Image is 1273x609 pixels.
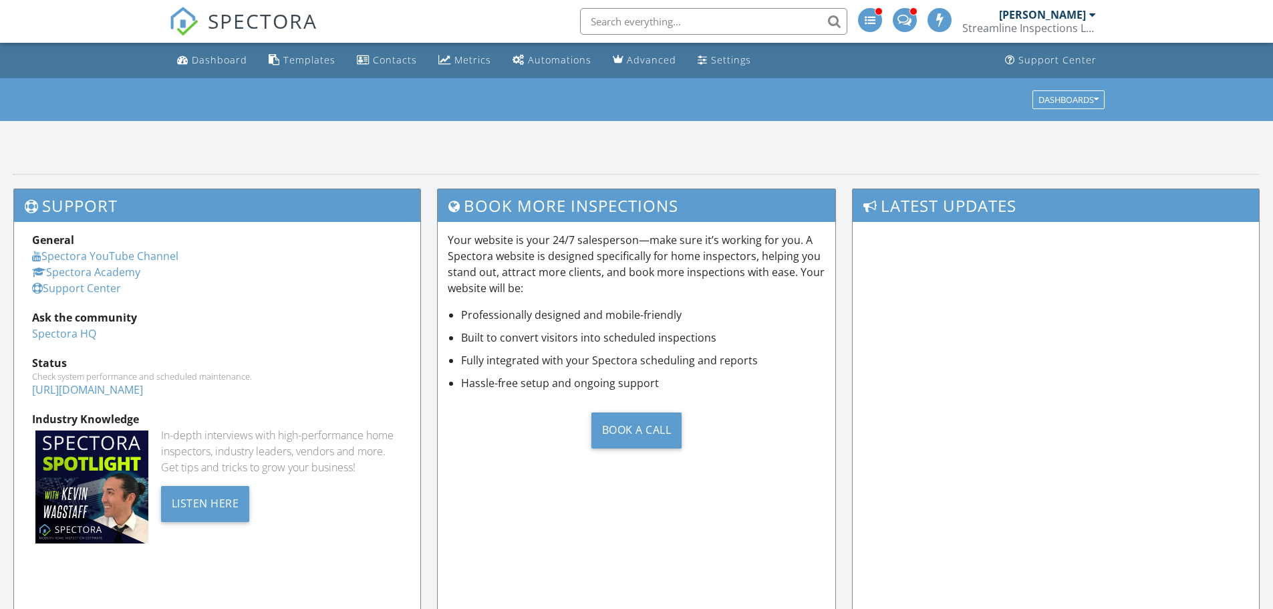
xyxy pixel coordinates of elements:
[999,8,1086,21] div: [PERSON_NAME]
[208,7,317,35] span: SPECTORA
[692,48,756,73] a: Settings
[461,375,826,391] li: Hassle-free setup and ongoing support
[172,48,253,73] a: Dashboard
[528,53,591,66] div: Automations
[169,18,317,46] a: SPECTORA
[461,352,826,368] li: Fully integrated with your Spectora scheduling and reports
[627,53,676,66] div: Advanced
[1000,48,1102,73] a: Support Center
[161,495,250,510] a: Listen Here
[438,189,836,222] h3: Book More Inspections
[461,330,826,346] li: Built to convert visitors into scheduled inspections
[448,402,826,459] a: Book a Call
[192,53,247,66] div: Dashboard
[962,21,1096,35] div: Streamline Inspections LLC
[433,48,497,73] a: Metrics
[373,53,417,66] div: Contacts
[263,48,341,73] a: Templates
[161,486,250,522] div: Listen Here
[454,53,491,66] div: Metrics
[32,411,402,427] div: Industry Knowledge
[461,307,826,323] li: Professionally designed and mobile-friendly
[711,53,751,66] div: Settings
[1038,95,1099,104] div: Dashboards
[32,310,402,326] div: Ask the community
[1032,90,1105,109] button: Dashboards
[14,189,420,222] h3: Support
[580,8,847,35] input: Search everything...
[32,382,143,397] a: [URL][DOMAIN_NAME]
[35,431,148,543] img: Spectoraspolightmain
[32,249,178,263] a: Spectora YouTube Channel
[32,233,74,247] strong: General
[32,265,140,279] a: Spectora Academy
[283,53,335,66] div: Templates
[507,48,597,73] a: Automations (Advanced)
[607,48,682,73] a: Advanced
[169,7,198,36] img: The Best Home Inspection Software - Spectora
[853,189,1259,222] h3: Latest Updates
[351,48,422,73] a: Contacts
[32,281,121,295] a: Support Center
[32,371,402,382] div: Check system performance and scheduled maintenance.
[591,412,682,449] div: Book a Call
[448,232,826,296] p: Your website is your 24/7 salesperson—make sure it’s working for you. A Spectora website is desig...
[1018,53,1097,66] div: Support Center
[32,355,402,371] div: Status
[161,427,402,475] div: In-depth interviews with high-performance home inspectors, industry leaders, vendors and more. Ge...
[32,326,96,341] a: Spectora HQ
